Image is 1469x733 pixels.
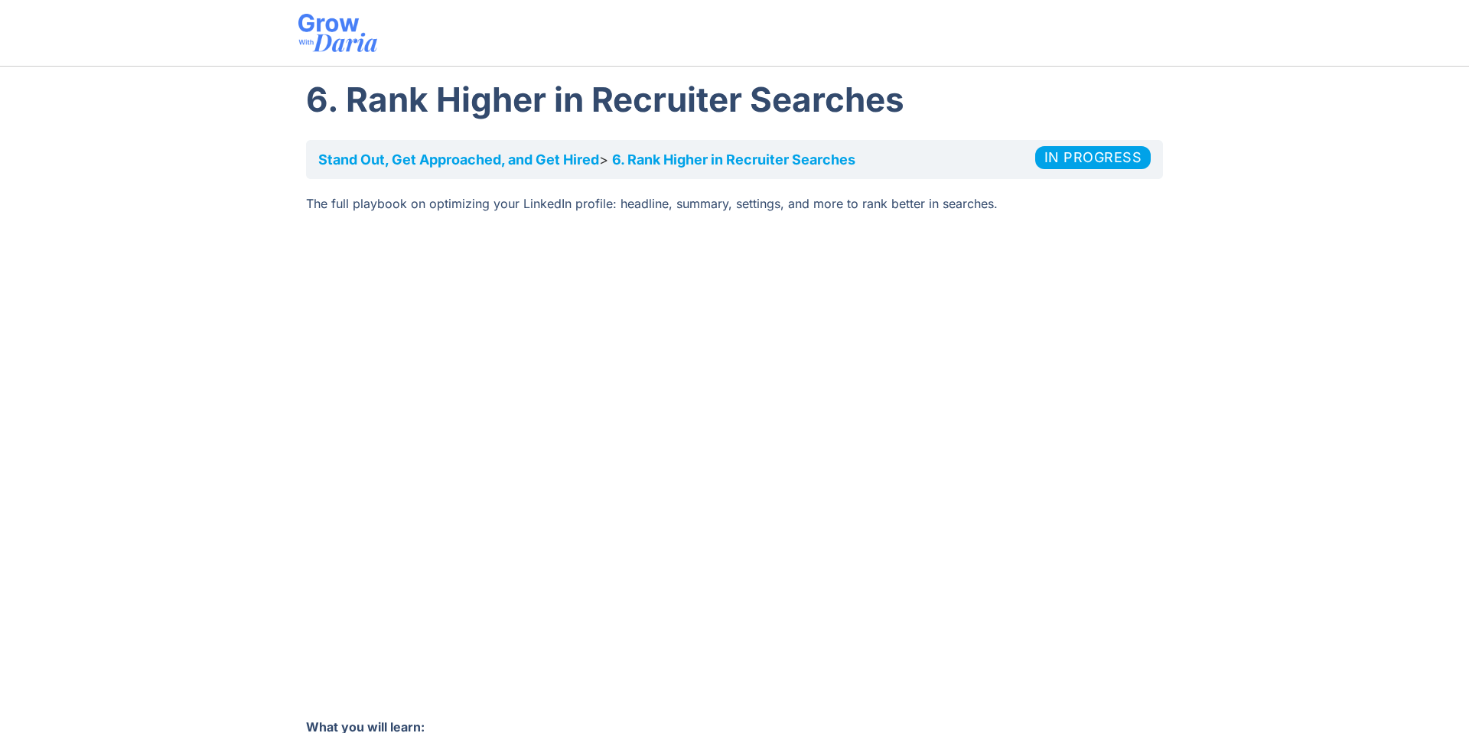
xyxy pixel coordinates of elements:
a: Stand Out, Get Approached, and Get Hired​ [318,151,599,168]
iframe: To enrich screen reader interactions, please activate Accessibility in Grammarly extension settings [306,223,1163,705]
p: The full playbook on optimizing your LinkedIn profile: headline, summary, settings, and more to r... [306,194,1163,213]
div: In Progress [1035,146,1151,169]
nav: Breadcrumbs [306,140,1163,179]
a: 6. Rank Higher in Recruiter Searches [612,151,855,168]
h1: 6. Rank Higher in Recruiter Searches [306,74,1163,125]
